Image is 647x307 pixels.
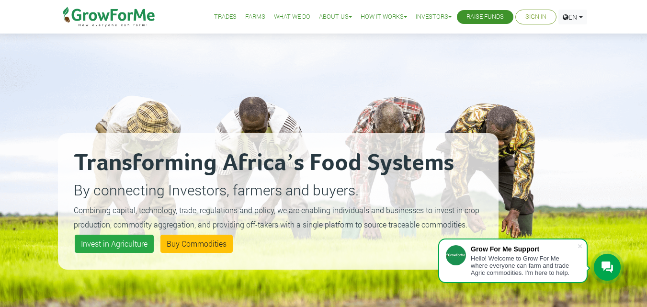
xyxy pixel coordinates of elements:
[361,12,407,22] a: How it Works
[471,255,577,276] div: Hello! Welcome to Grow For Me where everyone can farm and trade Agric commodities. I'm here to help.
[471,245,577,253] div: Grow For Me Support
[74,179,483,201] p: By connecting Investors, farmers and buyers.
[558,10,587,24] a: EN
[466,12,504,22] a: Raise Funds
[74,149,483,178] h2: Transforming Africa’s Food Systems
[525,12,546,22] a: Sign In
[319,12,352,22] a: About Us
[75,235,154,253] a: Invest in Agriculture
[245,12,265,22] a: Farms
[74,205,479,229] small: Combining capital, technology, trade, regulations and policy, we are enabling individuals and bus...
[274,12,310,22] a: What We Do
[160,235,233,253] a: Buy Commodities
[214,12,237,22] a: Trades
[416,12,452,22] a: Investors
